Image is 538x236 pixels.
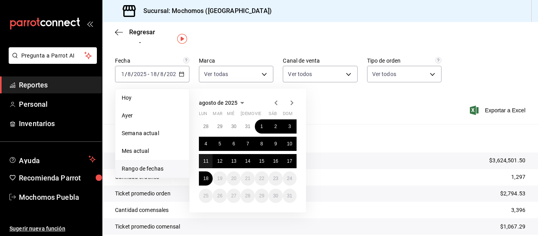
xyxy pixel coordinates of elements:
p: Ticket promedio orden [115,190,171,198]
input: ---- [134,71,147,77]
span: Pregunta a Parrot AI [21,52,85,60]
span: / [157,71,160,77]
button: Pregunta a Parrot AI [9,47,97,64]
input: -- [121,71,125,77]
abbr: 17 de agosto de 2025 [287,158,292,164]
abbr: 9 de agosto de 2025 [274,141,277,147]
abbr: 22 de agosto de 2025 [259,176,264,181]
img: Tooltip marker [177,34,187,44]
abbr: 20 de agosto de 2025 [231,176,236,181]
label: Canal de venta [283,58,357,63]
abbr: 11 de agosto de 2025 [203,158,208,164]
abbr: 4 de agosto de 2025 [204,141,207,147]
abbr: 19 de agosto de 2025 [217,176,222,181]
button: agosto de 2025 [199,98,247,108]
button: 9 de agosto de 2025 [269,137,282,151]
span: Rango de fechas [122,165,183,173]
abbr: 28 de agosto de 2025 [245,193,250,199]
label: Fecha [115,58,189,63]
abbr: 5 de agosto de 2025 [219,141,221,147]
abbr: 30 de agosto de 2025 [273,193,278,199]
p: $3,624,501.50 [489,156,525,165]
input: ---- [166,71,180,77]
span: Ver todas [204,70,228,78]
button: 27 de agosto de 2025 [227,189,241,203]
abbr: 29 de julio de 2025 [217,124,222,129]
button: 30 de agosto de 2025 [269,189,282,203]
span: / [164,71,166,77]
abbr: 10 de agosto de 2025 [287,141,292,147]
button: 19 de agosto de 2025 [213,171,226,186]
button: 1 de agosto de 2025 [255,119,269,134]
button: 29 de agosto de 2025 [255,189,269,203]
button: 20 de agosto de 2025 [227,171,241,186]
p: Ticket promedio comensal [115,223,180,231]
abbr: miércoles [227,111,234,119]
a: Pregunta a Parrot AI [6,57,97,65]
button: 25 de agosto de 2025 [199,189,213,203]
button: 8 de agosto de 2025 [255,137,269,151]
button: 28 de julio de 2025 [199,119,213,134]
abbr: 14 de agosto de 2025 [245,158,250,164]
span: Reportes [19,80,96,90]
abbr: 26 de agosto de 2025 [217,193,222,199]
abbr: 12 de agosto de 2025 [217,158,222,164]
abbr: 3 de agosto de 2025 [288,124,291,129]
span: agosto de 2025 [199,100,237,106]
button: 22 de agosto de 2025 [255,171,269,186]
label: Marca [199,58,273,63]
button: Exportar a Excel [471,106,525,115]
p: $2,794.53 [500,190,525,198]
abbr: 16 de agosto de 2025 [273,158,278,164]
abbr: viernes [255,111,261,119]
abbr: 2 de agosto de 2025 [274,124,277,129]
abbr: jueves [241,111,287,119]
abbr: 13 de agosto de 2025 [231,158,236,164]
abbr: 7 de agosto de 2025 [247,141,249,147]
span: Ayer [122,111,183,120]
span: / [131,71,134,77]
span: - [148,71,149,77]
button: 26 de agosto de 2025 [213,189,226,203]
abbr: 28 de julio de 2025 [203,124,208,129]
abbr: 24 de agosto de 2025 [287,176,292,181]
button: Regresar [115,28,155,36]
button: 24 de agosto de 2025 [283,171,297,186]
input: -- [160,71,164,77]
span: Regresar [129,28,155,36]
button: 21 de agosto de 2025 [241,171,254,186]
abbr: sábado [269,111,277,119]
abbr: 8 de agosto de 2025 [260,141,263,147]
abbr: 6 de agosto de 2025 [232,141,235,147]
abbr: 31 de julio de 2025 [245,124,250,129]
input: -- [127,71,131,77]
button: 10 de agosto de 2025 [283,137,297,151]
label: Tipo de orden [367,58,442,63]
button: 11 de agosto de 2025 [199,154,213,168]
p: 1,297 [511,173,525,181]
button: 30 de julio de 2025 [227,119,241,134]
abbr: 23 de agosto de 2025 [273,176,278,181]
abbr: 1 de agosto de 2025 [260,124,263,129]
button: 3 de agosto de 2025 [283,119,297,134]
span: Ayuda [19,154,85,164]
input: -- [150,71,157,77]
span: Mes actual [122,147,183,155]
abbr: martes [213,111,222,119]
span: Hoy [122,94,183,102]
button: 13 de agosto de 2025 [227,154,241,168]
span: Recomienda Parrot [19,173,96,183]
button: 17 de agosto de 2025 [283,154,297,168]
button: 18 de agosto de 2025 [199,171,213,186]
span: Sugerir nueva función [9,225,96,233]
span: Personal [19,99,96,110]
abbr: 31 de agosto de 2025 [287,193,292,199]
span: Inventarios [19,118,96,129]
abbr: 25 de agosto de 2025 [203,193,208,199]
button: 12 de agosto de 2025 [213,154,226,168]
p: 3,396 [511,206,525,214]
abbr: lunes [199,111,207,119]
abbr: 27 de agosto de 2025 [231,193,236,199]
button: 5 de agosto de 2025 [213,137,226,151]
